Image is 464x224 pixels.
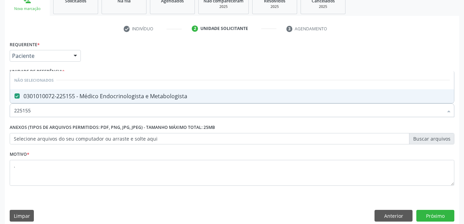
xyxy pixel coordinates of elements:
button: Limpar [10,210,34,222]
label: Motivo [10,149,29,160]
div: Nova marcação [10,6,45,11]
label: Requerente [10,39,40,50]
div: 2025 [257,4,292,9]
input: Buscar por procedimentos [14,103,443,117]
div: Unidade solicitante [200,26,248,32]
label: Anexos (Tipos de arquivos permitidos: PDF, PNG, JPG, JPEG) - Tamanho máximo total: 25MB [10,122,215,133]
div: 2025 [203,4,244,9]
button: Anterior [375,210,413,222]
div: 2 [192,26,198,32]
div: 0301010072-225155 - Médico Endocrinologista e Metabologista [14,93,450,99]
div: 2025 [306,4,340,9]
span: Paciente [12,52,67,59]
button: Próximo [416,210,454,222]
label: Unidade de referência [10,67,65,77]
